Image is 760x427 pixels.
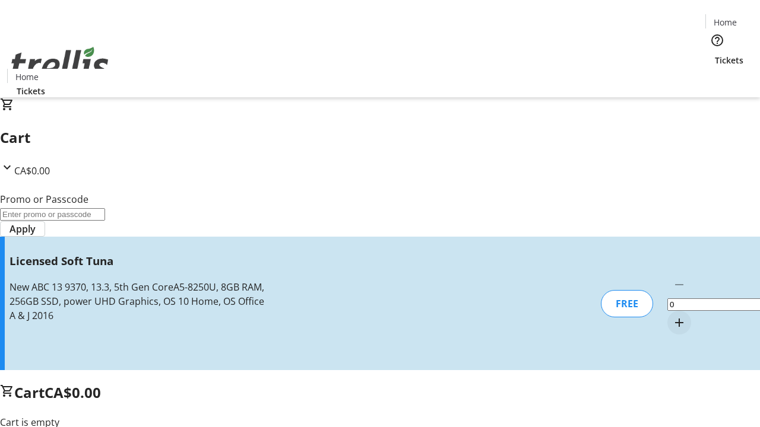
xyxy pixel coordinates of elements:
[9,253,269,269] h3: Licensed Soft Tuna
[715,54,743,66] span: Tickets
[9,280,269,323] div: New ABC 13 9370, 13.3, 5th Gen CoreA5-8250U, 8GB RAM, 256GB SSD, power UHD Graphics, OS 10 Home, ...
[14,164,50,177] span: CA$0.00
[714,16,737,28] span: Home
[7,34,113,93] img: Orient E2E Organization ZCeU0LDOI7's Logo
[7,85,55,97] a: Tickets
[45,383,101,402] span: CA$0.00
[9,222,36,236] span: Apply
[705,28,729,52] button: Help
[15,71,39,83] span: Home
[17,85,45,97] span: Tickets
[705,66,729,90] button: Cart
[601,290,653,317] div: FREE
[8,71,46,83] a: Home
[706,16,744,28] a: Home
[667,311,691,334] button: Increment by one
[705,54,753,66] a: Tickets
